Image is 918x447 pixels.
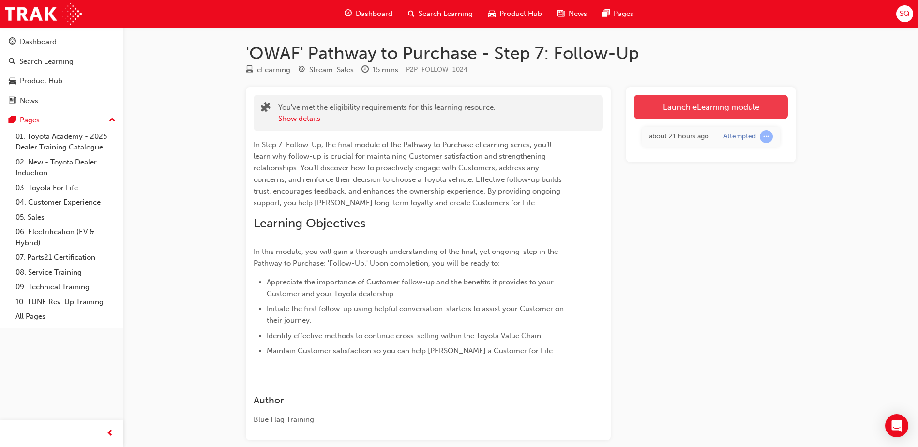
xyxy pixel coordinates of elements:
span: Dashboard [356,8,392,19]
span: car-icon [9,77,16,86]
h1: 'OWAF' Pathway to Purchase - Step 7: Follow-Up [246,43,796,64]
a: 05. Sales [12,210,120,225]
a: pages-iconPages [595,4,641,24]
span: clock-icon [361,66,369,74]
span: learningResourceType_ELEARNING-icon [246,66,253,74]
div: Stream [298,64,354,76]
button: Show details [278,113,320,124]
span: Pages [614,8,633,19]
span: learningRecordVerb_ATTEMPT-icon [760,130,773,143]
a: Launch eLearning module [634,95,788,119]
span: puzzle-icon [261,103,271,114]
div: Blue Flag Training [254,414,568,425]
span: news-icon [557,8,565,20]
span: car-icon [488,8,496,20]
div: 15 mins [373,64,398,75]
button: DashboardSearch LearningProduct HubNews [4,31,120,111]
span: Learning resource code [406,65,467,74]
span: search-icon [408,8,415,20]
span: Product Hub [499,8,542,19]
a: 08. Service Training [12,265,120,280]
div: Stream: Sales [309,64,354,75]
span: pages-icon [9,116,16,125]
div: Mon Aug 25 2025 11:51:56 GMT+0800 (Australian Western Standard Time) [649,131,709,142]
a: News [4,92,120,110]
span: Maintain Customer satisfaction so you can help [PERSON_NAME] a Customer for Life. [267,346,555,355]
div: Attempted [723,132,756,141]
a: 01. Toyota Academy - 2025 Dealer Training Catalogue [12,129,120,155]
button: Pages [4,111,120,129]
a: 06. Electrification (EV & Hybrid) [12,224,120,250]
h3: Author [254,395,568,406]
a: All Pages [12,309,120,324]
a: Search Learning [4,53,120,71]
span: pages-icon [602,8,610,20]
span: Appreciate the importance of Customer follow-up and the benefits it provides to your Customer and... [267,278,556,298]
a: 03. Toyota For Life [12,180,120,195]
a: car-iconProduct Hub [481,4,550,24]
a: Dashboard [4,33,120,51]
a: 02. New - Toyota Dealer Induction [12,155,120,180]
span: In this module, you will gain a thorough understanding of the final, yet ongoing-step in the Path... [254,247,560,268]
a: Product Hub [4,72,120,90]
a: 09. Technical Training [12,280,120,295]
div: Product Hub [20,75,62,87]
button: SQ [896,5,913,22]
div: eLearning [257,64,290,75]
span: news-icon [9,97,16,105]
span: Identify effective methods to continue cross-selling within the Toyota Value Chain. [267,331,543,340]
a: 07. Parts21 Certification [12,250,120,265]
span: Search Learning [419,8,473,19]
span: prev-icon [106,428,114,440]
span: guage-icon [345,8,352,20]
span: SQ [900,8,910,19]
span: Learning Objectives [254,216,365,231]
span: target-icon [298,66,305,74]
div: Dashboard [20,36,57,47]
a: guage-iconDashboard [337,4,400,24]
a: 10. TUNE Rev-Up Training [12,295,120,310]
span: Initiate the first follow-up using helpful conversation-starters to assist your Customer on their... [267,304,566,325]
div: You've met the eligibility requirements for this learning resource. [278,102,496,124]
img: Trak [5,3,82,25]
a: 04. Customer Experience [12,195,120,210]
span: guage-icon [9,38,16,46]
a: news-iconNews [550,4,595,24]
span: search-icon [9,58,15,66]
div: Type [246,64,290,76]
span: up-icon [109,114,116,127]
div: Pages [20,115,40,126]
div: Duration [361,64,398,76]
span: In Step 7: Follow-Up, the final module of the Pathway to Purchase eLearning series, you’ll learn ... [254,140,564,207]
a: search-iconSearch Learning [400,4,481,24]
div: Open Intercom Messenger [885,414,908,437]
div: News [20,95,38,106]
span: News [569,8,587,19]
div: Search Learning [19,56,74,67]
